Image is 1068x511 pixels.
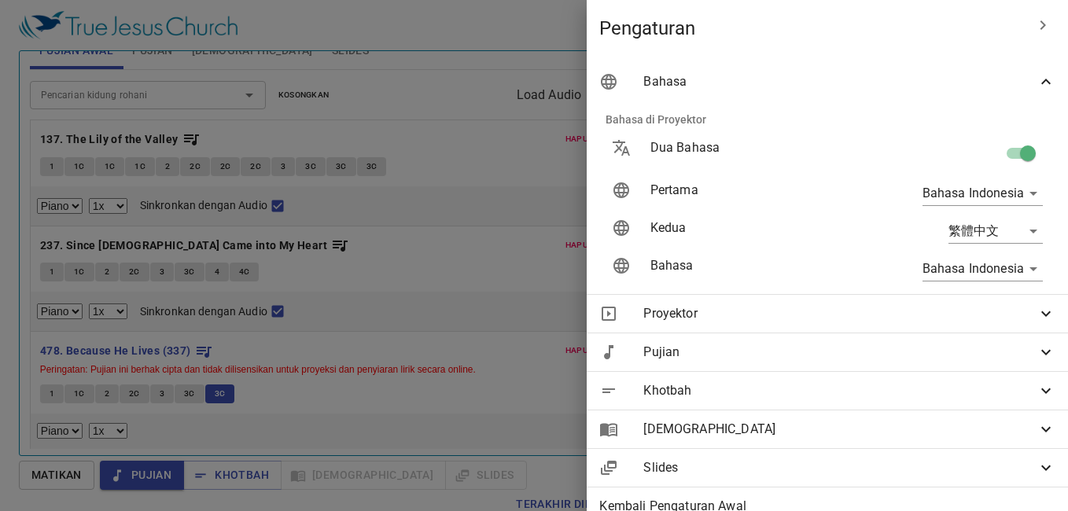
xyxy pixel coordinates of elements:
[587,295,1068,333] div: Proyektor
[650,181,853,200] p: Pertama
[31,84,203,101] div: Pengkhotbah: Pdt. Yakobus
[587,449,1068,487] div: Slides
[587,333,1068,371] div: Pujian
[643,343,1037,362] span: Pujian
[643,381,1037,400] span: Khotbah
[643,72,1037,91] span: Bahasa
[270,83,291,98] li: 110
[643,304,1037,323] span: Proyektor
[17,141,218,149] div: [DEMOGRAPHIC_DATA] [DEMOGRAPHIC_DATA] Sejati Pontianak
[650,256,853,275] p: Bahasa
[599,16,1024,41] span: Pengaturan
[587,63,1068,101] div: Bahasa
[593,101,1062,138] li: Bahasa di Proyektor
[643,420,1037,439] span: [DEMOGRAPHIC_DATA]
[643,458,1037,477] span: Slides
[270,68,291,83] li: 108
[650,138,853,157] p: Dua Bahasa
[43,50,191,78] div: Berubah Setia
[923,256,1043,281] div: Bahasa Indonesia
[923,181,1043,206] div: Bahasa Indonesia
[948,219,1043,244] div: 繁體中文
[263,55,297,65] p: Pujian 詩
[587,372,1068,410] div: Khotbah
[650,219,853,237] p: Kedua
[587,410,1068,448] div: [DEMOGRAPHIC_DATA]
